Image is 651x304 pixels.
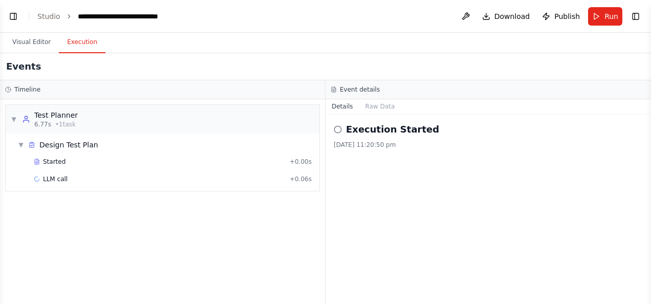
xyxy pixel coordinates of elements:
[34,120,51,128] span: 6.77s
[538,7,584,26] button: Publish
[43,175,68,183] span: LLM call
[325,99,359,114] button: Details
[11,115,17,123] span: ▼
[34,110,78,120] div: Test Planner
[340,85,380,94] h3: Event details
[604,11,618,21] span: Run
[290,175,312,183] span: + 0.06s
[18,141,24,149] span: ▼
[37,12,60,20] a: Studio
[6,59,41,74] h2: Events
[628,9,643,24] button: Show right sidebar
[39,140,98,150] div: Design Test Plan
[346,122,439,137] h2: Execution Started
[59,32,105,53] button: Execution
[6,9,20,24] button: Show left sidebar
[37,11,158,21] nav: breadcrumb
[334,141,643,149] div: [DATE] 11:20:50 pm
[478,7,534,26] button: Download
[55,120,76,128] span: • 1 task
[359,99,401,114] button: Raw Data
[494,11,530,21] span: Download
[290,158,312,166] span: + 0.00s
[43,158,66,166] span: Started
[554,11,580,21] span: Publish
[4,32,59,53] button: Visual Editor
[588,7,622,26] button: Run
[14,85,40,94] h3: Timeline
